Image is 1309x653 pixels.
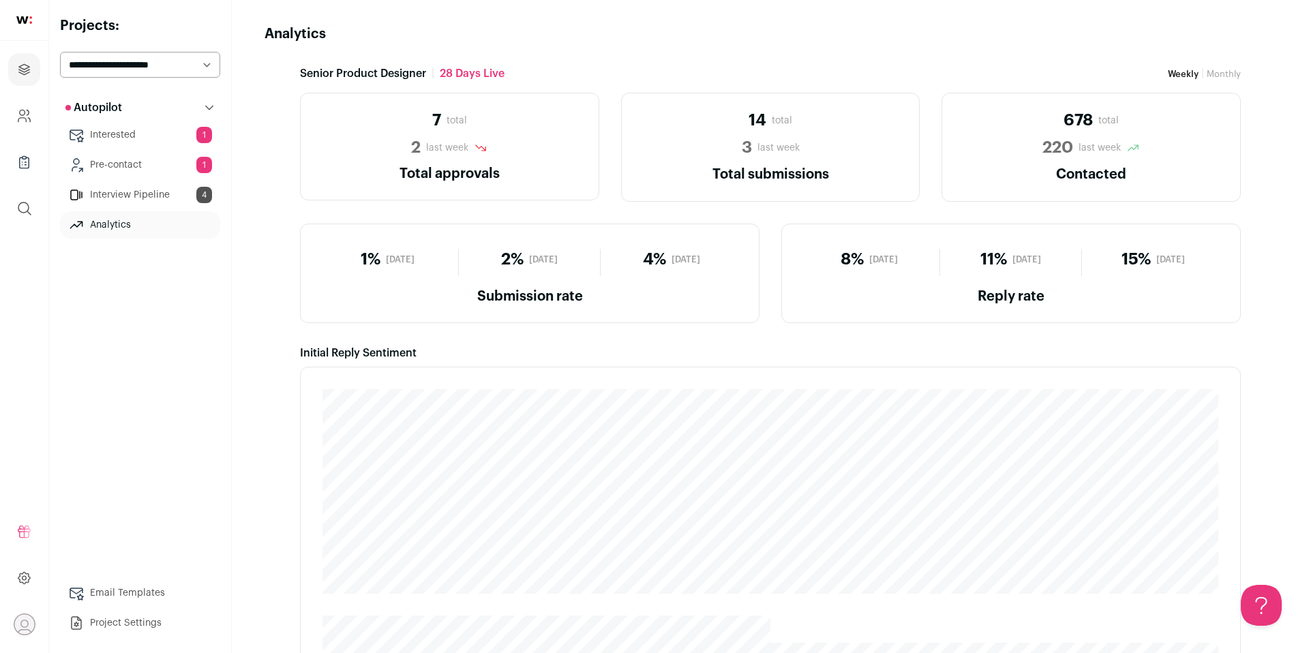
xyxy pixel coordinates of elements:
span: 1 [196,127,212,143]
a: Interested1 [60,121,220,149]
span: 220 [1042,137,1073,159]
span: 678 [1064,110,1093,132]
span: [DATE] [672,254,700,265]
a: Company Lists [8,146,40,179]
span: | [1201,68,1204,79]
h2: Projects: [60,16,220,35]
img: wellfound-shorthand-0d5821cbd27db2630d0214b213865d53afaa358527fdda9d0ea32b1df1b89c2c.svg [16,16,32,24]
p: Autopilot [65,100,122,116]
a: Email Templates [60,579,220,607]
span: 14 [749,110,766,132]
span: 4% [643,249,666,271]
span: [DATE] [1012,254,1041,265]
span: total [772,114,792,127]
span: total [447,114,467,127]
a: Projects [8,53,40,86]
h2: Reply rate [798,287,1224,306]
a: Monthly [1207,70,1241,78]
span: last week [1079,141,1121,155]
h1: Analytics [265,25,326,44]
span: total [1098,114,1119,127]
h2: Submission rate [317,287,742,306]
span: 15% [1122,249,1151,271]
span: 3 [742,137,752,159]
span: 1% [361,249,380,271]
span: 2% [501,249,524,271]
a: Analytics [60,211,220,239]
div: Initial Reply Sentiment [300,345,1241,361]
span: [DATE] [1156,254,1185,265]
iframe: Help Scout Beacon - Open [1241,585,1282,626]
span: Senior Product Designer [300,65,426,82]
span: Weekly [1168,70,1199,78]
span: 8% [841,249,864,271]
span: 28 days Live [440,65,505,82]
a: Company and ATS Settings [8,100,40,132]
h2: Total approvals [317,164,582,183]
a: Project Settings [60,609,220,637]
span: 1 [196,157,212,173]
span: [DATE] [869,254,898,265]
span: [DATE] [386,254,415,265]
a: Pre-contact1 [60,151,220,179]
h2: Total submissions [638,164,903,185]
button: Open dropdown [14,613,35,635]
span: [DATE] [529,254,558,265]
span: | [432,65,434,82]
span: last week [426,141,468,155]
span: 7 [432,110,441,132]
button: Autopilot [60,94,220,121]
a: Interview Pipeline4 [60,181,220,209]
span: 11% [980,249,1007,271]
span: last week [757,141,800,155]
h2: Contacted [959,164,1224,185]
span: 2 [411,137,421,159]
span: 4 [196,187,212,203]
